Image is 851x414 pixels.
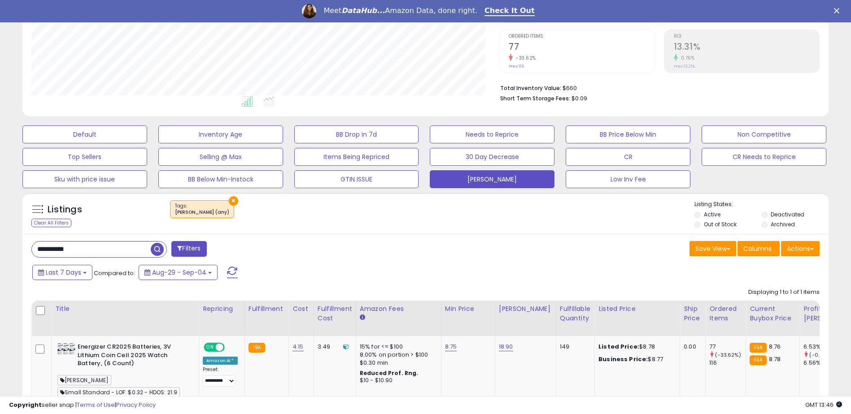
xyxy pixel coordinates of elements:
button: BB Price Below Min [566,125,690,143]
span: 2025-09-12 13:46 GMT [805,401,842,409]
span: Small Standard - LOF: $0.32 - HDOS: 21.9 [57,387,180,397]
a: Privacy Policy [116,401,156,409]
div: [PERSON_NAME] (any) [175,209,229,216]
label: Deactivated [771,211,804,218]
div: 3.49 [318,343,349,351]
span: Aug-29 - Sep-04 [152,268,206,277]
button: GTIN ISSUE [294,170,419,188]
div: $0.30 min [360,359,434,367]
div: 116 [709,359,746,367]
span: ON [205,344,216,351]
button: BB Drop in 7d [294,125,419,143]
span: 8.78 [769,355,781,363]
div: Amazon AI * [203,357,238,365]
div: $10 - $10.90 [360,377,434,384]
h5: Listings [48,203,82,216]
a: 4.15 [292,342,304,351]
label: Archived [771,220,795,228]
button: CR [566,148,690,166]
small: FBA [750,355,766,365]
b: Business Price: [598,355,648,363]
div: Cost [292,304,310,314]
small: 0.76% [678,55,695,61]
button: Selling @ Max [158,148,283,166]
img: Profile image for Georgie [302,4,316,18]
div: Current Buybox Price [750,304,796,323]
div: seller snap | | [9,401,156,410]
span: Tags : [175,203,229,216]
button: Default [22,125,147,143]
span: 8.76 [769,342,781,351]
h2: 77 [509,42,654,54]
p: Listing States: [694,200,829,209]
div: Listed Price [598,304,676,314]
b: Energizer CR2025 Batteries, 3V Lithium Coin Cell 2025 Watch Battery, (6 Count) [78,343,187,370]
small: Prev: 13.21% [674,64,695,69]
small: -33.62% [513,55,536,61]
span: Ordered Items [509,34,654,39]
span: $0.09 [572,94,587,103]
span: OFF [223,344,238,351]
label: Out of Stock [704,220,737,228]
button: Columns [738,241,780,256]
div: $8.77 [598,355,673,363]
button: Inventory Age [158,125,283,143]
span: Last 7 Days [46,268,81,277]
button: BB Below Min-Instock [158,170,283,188]
span: ROI [674,34,819,39]
button: Sku with price issue [22,170,147,188]
a: Check It Out [484,6,535,16]
div: 0.00 [684,343,698,351]
li: $660 [500,82,813,93]
b: Total Inventory Value: [500,84,561,92]
button: Save View [690,241,736,256]
div: Close [834,8,843,13]
b: Short Term Storage Fees: [500,95,570,102]
div: Fulfillment [249,304,285,314]
button: Aug-29 - Sep-04 [139,265,218,280]
a: 18.90 [499,342,513,351]
div: Meet Amazon Data, done right. [323,6,477,15]
div: $8.78 [598,343,673,351]
button: Needs to Reprice [430,125,554,143]
div: 15% for <= $100 [360,343,434,351]
small: Amazon Fees. [360,314,365,322]
label: Active [704,211,720,218]
h2: 13.31% [674,42,819,54]
small: FBA [750,343,766,353]
div: Amazon Fees [360,304,437,314]
a: 8.75 [445,342,457,351]
img: 51Xa+Mu7kpL._SL40_.jpg [57,343,75,354]
div: Preset: [203,367,238,387]
button: Top Sellers [22,148,147,166]
button: Low Inv Fee [566,170,690,188]
button: Last 7 Days [32,265,92,280]
div: Ship Price [684,304,702,323]
div: Repricing [203,304,241,314]
div: Fulfillment Cost [318,304,352,323]
button: CR Needs to Reprice [702,148,826,166]
small: FBA [249,343,265,353]
div: Displaying 1 to 1 of 1 items [748,288,820,297]
button: Items Being Repriced [294,148,419,166]
button: [PERSON_NAME] [430,170,554,188]
small: (-0.46%) [809,351,832,358]
button: Actions [781,241,820,256]
div: Clear All Filters [31,219,71,227]
button: Non Competitive [702,125,826,143]
button: 30 Day Decrease [430,148,554,166]
span: Compared to: [94,269,135,277]
a: Terms of Use [77,401,115,409]
i: DataHub... [341,6,385,15]
b: Reduced Prof. Rng. [360,369,419,377]
small: Prev: 116 [509,64,524,69]
span: Columns [743,244,772,253]
div: [PERSON_NAME] [499,304,552,314]
div: Min Price [445,304,491,314]
strong: Copyright [9,401,42,409]
div: Ordered Items [709,304,742,323]
div: 77 [709,343,746,351]
span: [PERSON_NAME] [57,375,111,385]
button: × [229,196,238,206]
div: Fulfillable Quantity [560,304,591,323]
